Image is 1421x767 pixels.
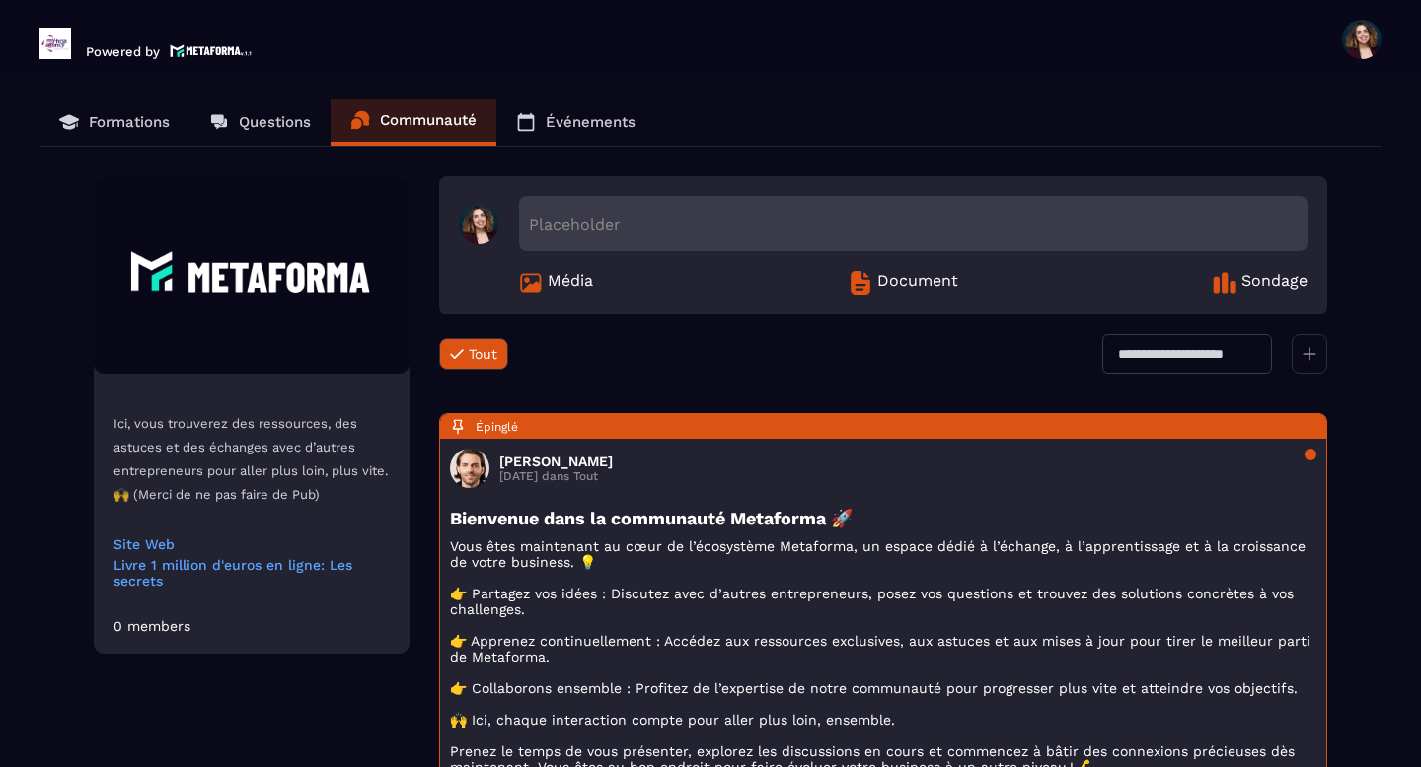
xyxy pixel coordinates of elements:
[39,28,71,59] img: logo-branding
[380,111,477,129] p: Communauté
[1241,271,1308,295] span: Sondage
[450,508,1316,528] h3: Bienvenue dans la communauté Metaforma 🚀
[239,113,311,131] p: Questions
[499,469,613,483] p: [DATE] dans Tout
[170,42,253,59] img: logo
[86,44,160,59] p: Powered by
[113,412,390,507] p: Ici, vous trouverez des ressources, des astuces et des échanges avec d’autres entrepreneurs pour ...
[113,536,390,552] a: Site Web
[546,113,636,131] p: Événements
[469,346,497,362] span: Tout
[94,176,410,374] img: Community background
[496,99,655,146] a: Événements
[476,420,518,434] span: Épinglé
[39,99,189,146] a: Formations
[113,557,390,589] a: Livre 1 million d'euros en ligne: Les secrets
[519,196,1308,251] div: Placeholder
[499,453,613,469] h3: [PERSON_NAME]
[113,618,190,634] div: 0 members
[548,271,593,295] span: Média
[331,99,496,146] a: Communauté
[189,99,331,146] a: Questions
[877,271,958,295] span: Document
[89,113,170,131] p: Formations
